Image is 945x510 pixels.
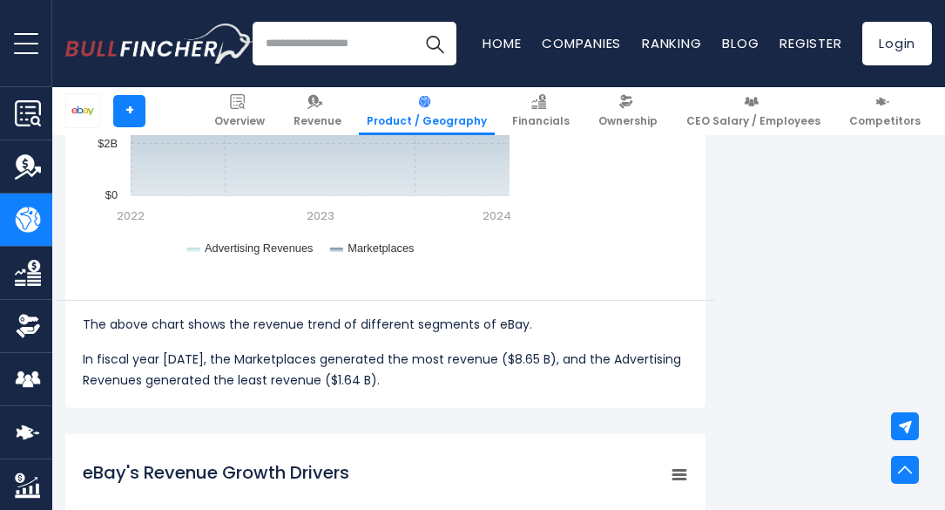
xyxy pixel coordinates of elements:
[83,460,349,485] tspan: eBay's Revenue Growth Drivers
[113,95,145,127] a: +
[66,94,99,127] img: EBAY logo
[413,22,456,65] button: Search
[98,137,118,150] text: $2B
[367,114,487,128] span: Product / Geography
[841,87,928,135] a: Competitors
[359,87,495,135] a: Product / Geography
[117,207,145,224] text: 2022
[286,87,349,135] a: Revenue
[849,114,921,128] span: Competitors
[722,34,759,52] a: Blog
[83,349,688,391] p: In fiscal year [DATE], the Marketplaces generated the most revenue ($8.65 B), and the Advertising...
[483,34,521,52] a: Home
[512,114,570,128] span: Financials
[205,241,313,255] text: Advertising Revenues
[642,34,701,52] a: Ranking
[214,114,265,128] span: Overview
[686,114,820,128] span: CEO Salary / Employees
[348,241,414,255] text: Marketplaces
[591,87,665,135] a: Ownership
[294,114,341,128] span: Revenue
[598,114,658,128] span: Ownership
[105,188,118,201] text: $0
[678,87,828,135] a: CEO Salary / Employees
[65,24,253,64] a: Go to homepage
[542,34,621,52] a: Companies
[862,22,932,65] a: Login
[15,313,41,339] img: Ownership
[83,314,688,335] p: The above chart shows the revenue trend of different segments of eBay.
[780,34,841,52] a: Register
[307,207,334,224] text: 2023
[65,24,253,64] img: Bullfincher logo
[206,87,273,135] a: Overview
[483,207,511,224] text: 2024
[504,87,577,135] a: Financials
